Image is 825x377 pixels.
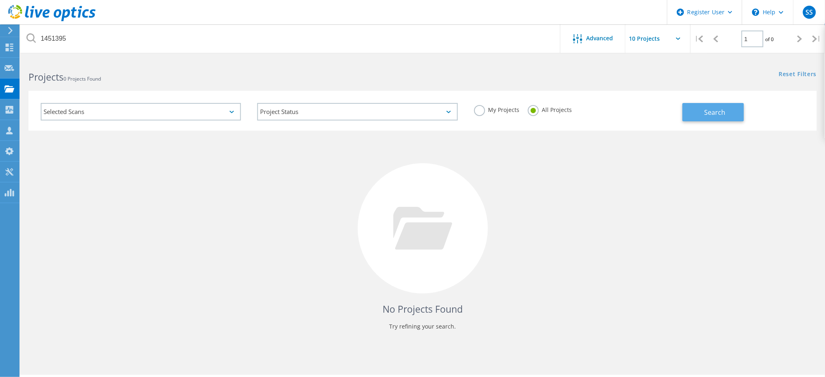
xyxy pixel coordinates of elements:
[37,320,809,333] p: Try refining your search.
[705,108,726,117] span: Search
[528,105,572,113] label: All Projects
[8,17,96,23] a: Live Optics Dashboard
[474,105,520,113] label: My Projects
[766,36,774,43] span: of 0
[257,103,457,121] div: Project Status
[683,103,744,121] button: Search
[586,35,613,41] span: Advanced
[779,71,817,78] a: Reset Filters
[41,103,241,121] div: Selected Scans
[691,24,707,53] div: |
[808,24,825,53] div: |
[28,70,63,83] b: Projects
[37,302,809,316] h4: No Projects Found
[63,75,101,82] span: 0 Projects Found
[805,9,813,15] span: SS
[20,24,561,53] input: Search projects by name, owner, ID, company, etc
[752,9,759,16] svg: \n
